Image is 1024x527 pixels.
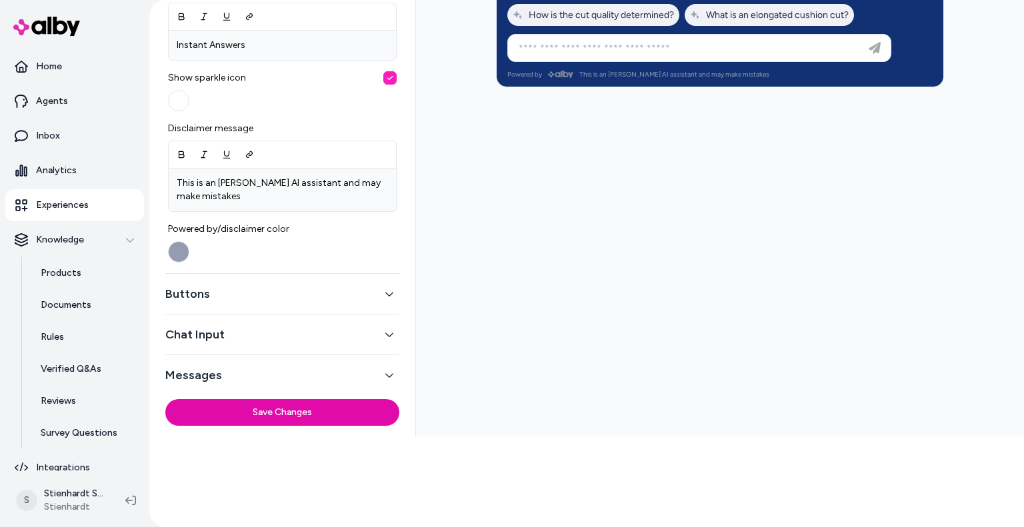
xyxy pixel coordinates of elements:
p: Agents [36,95,68,108]
p: This is an [PERSON_NAME] AI assistant and may make mistakes [177,177,388,203]
p: Home [36,60,62,73]
span: Show sparkle icon [168,71,397,85]
a: Experiences [5,189,144,221]
p: Knowledge [36,233,84,247]
img: alby Logo [13,17,80,36]
button: Knowledge [5,224,144,256]
a: Rules [27,321,144,353]
button: SStienhardt ShopifyStienhardt [8,479,115,522]
a: Agents [5,85,144,117]
p: Integrations [36,461,90,474]
span: Stienhardt [44,500,104,514]
button: Bold (Ctrl+B) [170,143,193,167]
a: Reviews [27,385,144,417]
button: Save Changes [165,399,399,426]
p: Survey Questions [41,426,117,440]
button: Underline (Ctrl+I) [215,5,238,29]
p: Inbox [36,129,60,143]
p: Stienhardt Shopify [44,487,104,500]
a: Inbox [5,120,144,152]
a: Verified Q&As [27,353,144,385]
p: Experiences [36,199,89,212]
a: Home [5,51,144,83]
a: Integrations [5,452,144,484]
a: Documents [27,289,144,321]
button: Underline (Ctrl+I) [215,143,238,167]
button: Bold (Ctrl+B) [170,5,193,29]
button: Italic (Ctrl+U) [193,5,215,29]
a: Analytics [5,155,144,187]
span: Powered by/disclaimer color [168,223,397,236]
p: Documents [41,298,91,312]
div: Disclaimer message [168,122,397,212]
a: Survey Questions [27,417,144,449]
p: Rules [41,330,64,344]
p: Reviews [41,394,76,408]
p: Verified Q&As [41,362,101,376]
button: Powered by/disclaimer color [168,241,189,263]
button: Link [238,5,261,29]
button: Buttons [165,284,399,303]
button: Italic (Ctrl+U) [193,143,215,167]
a: Products [27,257,144,289]
p: Products [41,266,81,280]
p: Instant Answers [177,39,388,52]
button: Link [238,143,261,167]
span: S [16,490,37,511]
button: Chat Input [165,325,399,344]
button: Messages [165,366,399,384]
p: Analytics [36,164,77,177]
